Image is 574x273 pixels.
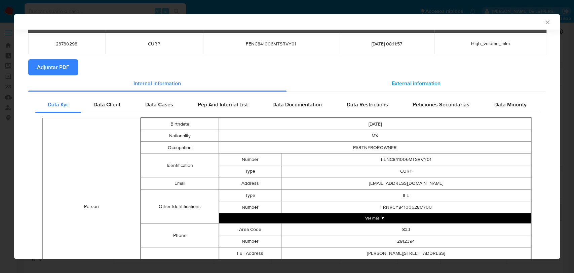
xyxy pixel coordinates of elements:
span: FENC841006MTSRVY01 [211,41,331,47]
span: Peticiones Secundarias [413,101,469,108]
td: Number [219,235,281,247]
button: Cerrar ventana [544,19,550,25]
td: Occupation [141,142,219,153]
td: FENC841006MTSRVY01 [281,153,531,165]
td: Number [219,201,281,213]
button: Expand array [219,213,531,223]
span: Internal information [133,79,181,87]
td: 2912394 [281,235,531,247]
td: Address [219,177,281,189]
span: Data Cases [145,101,173,108]
td: [EMAIL_ADDRESS][DOMAIN_NAME] [281,177,531,189]
td: PARTNEROROWNER [219,142,531,153]
td: [PERSON_NAME][STREET_ADDRESS] [281,247,531,259]
td: Type [219,190,281,201]
span: CURP [113,41,195,47]
td: Nationality [141,130,219,142]
div: Detailed info [28,75,546,92]
span: Data Documentation [272,101,322,108]
td: Full Address [219,247,281,259]
div: closure-recommendation-modal [14,14,560,259]
span: 23730298 [36,41,97,47]
td: Phone [141,224,219,247]
span: High_volume_mlm [471,40,510,47]
span: Data Minority [494,101,526,108]
span: Data Kyc [48,101,69,108]
td: Area Code [219,224,281,235]
td: Type [219,165,281,177]
td: CURP [281,165,531,177]
td: Other Identifications [141,190,219,224]
span: [DATE] 08:11:57 [347,41,426,47]
span: Adjuntar PDF [37,60,69,75]
td: Number [219,153,281,165]
span: Data Restrictions [347,101,388,108]
td: IFE [281,190,531,201]
td: Email [141,177,219,190]
td: MX [219,130,531,142]
td: FRNVCY84100628M700 [281,201,531,213]
td: [DATE] [219,118,531,130]
div: Detailed internal info [35,97,539,113]
span: Data Client [93,101,120,108]
td: Birthdate [141,118,219,130]
button: Adjuntar PDF [28,59,78,75]
td: 833 [281,224,531,235]
span: Pep And Internal List [198,101,248,108]
td: Identification [141,153,219,177]
span: External information [392,79,441,87]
